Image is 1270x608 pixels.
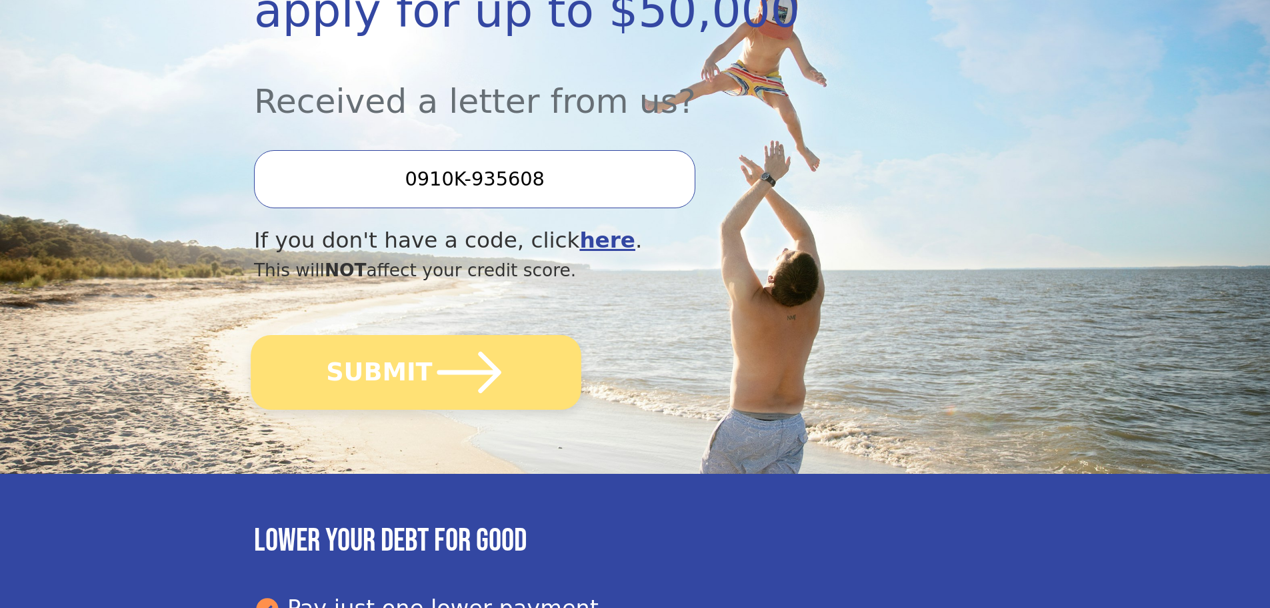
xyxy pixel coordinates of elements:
[325,260,367,280] span: NOT
[251,335,581,410] button: SUBMIT
[254,45,902,126] div: Received a letter from us?
[254,224,902,257] div: If you don't have a code, click .
[579,228,635,253] a: here
[254,150,695,208] input: Enter your Offer Code:
[254,522,1016,561] h3: Lower your debt for good
[254,257,902,284] div: This will affect your credit score.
